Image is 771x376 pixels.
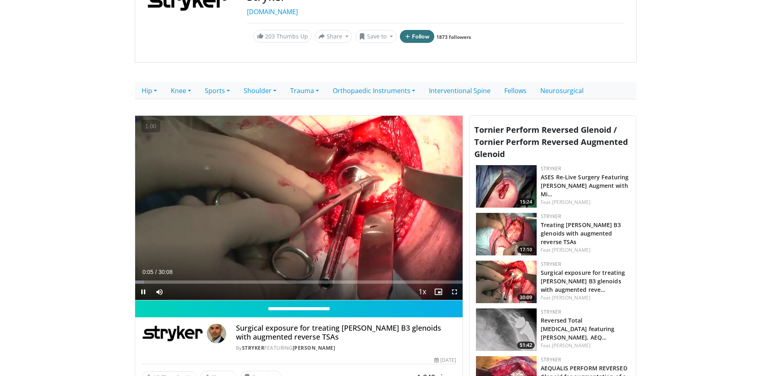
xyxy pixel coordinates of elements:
a: 51:42 [476,308,537,351]
a: Stryker [541,165,561,172]
video-js: Video Player [135,116,463,300]
a: [PERSON_NAME] [293,344,336,351]
a: 17:10 [476,213,537,255]
img: 84191c99-b3ff-45a6-aa00-3bf73c9732cb.150x105_q85_crop-smart_upscale.jpg [476,165,537,208]
span: 17:10 [517,246,535,253]
button: Fullscreen [446,284,463,300]
a: Reversed Total [MEDICAL_DATA] featuring [PERSON_NAME], AEQ… [541,317,614,341]
a: [PERSON_NAME] [552,294,590,301]
a: Orthopaedic Instruments [326,82,422,99]
a: Stryker [541,356,561,363]
img: Avatar [207,324,226,343]
span: 15:24 [517,198,535,206]
div: [DATE] [434,357,456,364]
a: Fellows [497,82,533,99]
img: 0c81aed6-74e2-4bf5-8e8b-a0435647dcf2.150x105_q85_crop-smart_upscale.jpg [476,213,537,255]
span: Tornier Perform Reversed Glenoid / Tornier Perform Reversed Augmented Glenoid [474,124,628,159]
span: / [155,269,157,275]
div: Progress Bar [135,280,463,284]
div: By FEATURING [236,344,456,352]
span: 51:42 [517,342,535,349]
a: [DOMAIN_NAME] [247,7,298,16]
button: Save to [355,30,397,43]
span: 0:05 [142,269,153,275]
a: Neurosurgical [533,82,590,99]
a: 203 Thumbs Up [253,30,312,42]
img: Stryker [142,324,204,343]
div: Feat. [541,294,629,302]
a: 30:09 [476,261,537,303]
a: Sports [198,82,237,99]
button: Playback Rate [414,284,430,300]
div: Feat. [541,199,629,206]
button: Pause [135,284,151,300]
div: Feat. [541,246,629,254]
span: 203 [265,32,275,40]
a: [PERSON_NAME] [552,342,590,349]
button: Share [315,30,353,43]
a: Interventional Spine [422,82,497,99]
a: Stryker [242,344,265,351]
a: Treating [PERSON_NAME] B3 glenoids with augmented reverse TSAs [541,221,621,246]
img: af5f3143-4fc9-45e3-a76a-1c6d395a2803.150x105_q85_crop-smart_upscale.jpg [476,308,537,351]
button: Mute [151,284,168,300]
a: Surgical exposure for treating [PERSON_NAME] B3 glenoids with augmented reve… [541,269,625,293]
a: 1873 followers [436,34,471,40]
a: Stryker [541,261,561,268]
a: Stryker [541,213,561,220]
span: 30:09 [517,294,535,301]
img: 9fe07fea-5c20-49d6-b625-979c0c6e9989.150x105_q85_crop-smart_upscale.jpg [476,261,537,303]
a: 15:24 [476,165,537,208]
a: [PERSON_NAME] [552,199,590,206]
a: [PERSON_NAME] [552,246,590,253]
button: Follow [400,30,435,43]
a: Stryker [541,308,561,315]
div: Feat. [541,342,629,349]
a: Shoulder [237,82,283,99]
a: Trauma [283,82,326,99]
a: Hip [135,82,164,99]
button: Enable picture-in-picture mode [430,284,446,300]
span: 30:08 [158,269,172,275]
h4: Surgical exposure for treating [PERSON_NAME] B3 glenoids with augmented reverse TSAs [236,324,456,341]
a: ASES Re-Live Surgery Featuring [PERSON_NAME] Augment with Mi… [541,173,629,198]
a: Knee [164,82,198,99]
